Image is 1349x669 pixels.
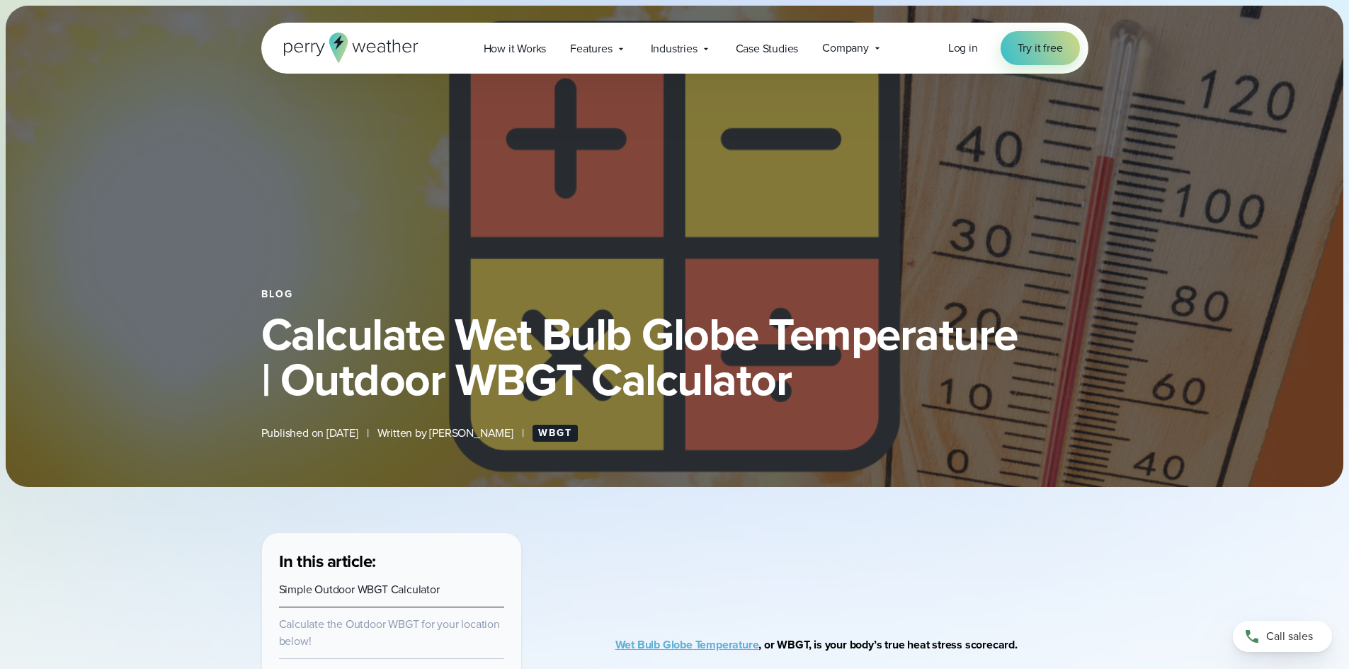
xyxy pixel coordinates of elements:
a: How it Works [472,34,559,63]
span: Case Studies [736,40,799,57]
span: Call sales [1266,628,1313,645]
a: Log in [948,40,978,57]
span: How it Works [484,40,547,57]
a: Try it free [1001,31,1080,65]
a: Case Studies [724,34,811,63]
span: Try it free [1018,40,1063,57]
span: Industries [651,40,698,57]
span: Log in [948,40,978,56]
h1: Calculate Wet Bulb Globe Temperature | Outdoor WBGT Calculator [261,311,1088,402]
div: Blog [261,289,1088,300]
span: Company [822,40,869,57]
span: Features [570,40,612,57]
iframe: WBGT Explained: Listen as we break down all you need to know about WBGT Video [656,532,1047,591]
span: | [367,425,369,442]
a: Wet Bulb Globe Temperature [615,636,759,653]
span: Written by [PERSON_NAME] [377,425,513,442]
a: Calculate the Outdoor WBGT for your location below! [279,616,500,649]
h3: In this article: [279,550,504,573]
span: | [522,425,524,442]
a: WBGT [533,425,578,442]
a: Call sales [1233,621,1332,652]
span: Published on [DATE] [261,425,358,442]
a: Simple Outdoor WBGT Calculator [279,581,440,597]
strong: , or WBGT, is your body’s true heat stress scorecard. [615,636,1018,653]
